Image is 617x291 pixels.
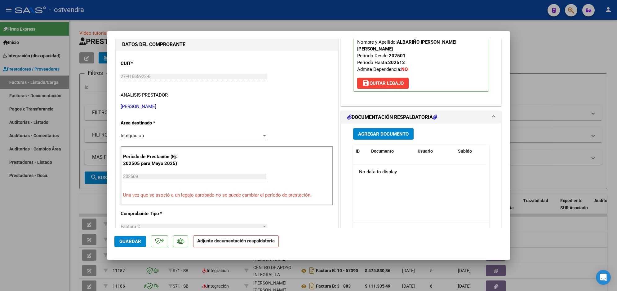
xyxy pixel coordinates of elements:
mat-icon: save [362,79,370,87]
span: Integración [121,133,144,138]
span: Quitar Legajo [362,80,404,86]
p: Legajo preaprobado para Período de Prestación: [353,9,489,92]
span: Agregar Documento [358,131,409,137]
datatable-header-cell: Usuario [415,145,455,158]
div: ANALISIS PRESTADOR [121,92,168,99]
datatable-header-cell: Documento [369,145,415,158]
strong: NO [401,67,408,72]
div: Open Intercom Messenger [596,270,611,285]
p: Area destinado * [121,119,184,127]
span: Subido [458,149,472,154]
span: Guardar [119,239,141,244]
div: DOCUMENTACIÓN RESPALDATORIA [341,124,501,252]
mat-expansion-panel-header: DOCUMENTACIÓN RESPALDATORIA [341,111,501,124]
strong: ALBARIÑO [PERSON_NAME] [PERSON_NAME] [357,39,456,52]
button: Agregar Documento [353,128,414,140]
div: No data to display [353,164,486,180]
span: Usuario [418,149,433,154]
p: Comprobante Tipo * [121,210,184,217]
p: CUIT [121,60,184,67]
datatable-header-cell: Subido [455,145,486,158]
p: Período de Prestación (Ej: 202505 para Mayo 2025) [123,153,185,167]
button: Quitar Legajo [357,78,409,89]
strong: 202501 [389,53,406,59]
p: [PERSON_NAME] [121,103,333,110]
strong: Adjunte documentación respaldatoria [197,238,275,244]
button: Guardar [114,236,146,247]
span: ID [356,149,360,154]
h1: DOCUMENTACIÓN RESPALDATORIA [347,114,437,121]
span: CUIL: Nombre y Apellido: Período Desde: Período Hasta: Admite Dependencia: [357,33,456,72]
div: 0 total [353,222,489,238]
span: Documento [371,149,394,154]
datatable-header-cell: ID [353,145,369,158]
span: Factura C [121,224,140,229]
strong: 202512 [388,60,405,65]
strong: DATOS DEL COMPROBANTE [122,41,185,47]
p: Una vez que se asoció a un legajo aprobado no se puede cambiar el período de prestación. [123,192,331,199]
